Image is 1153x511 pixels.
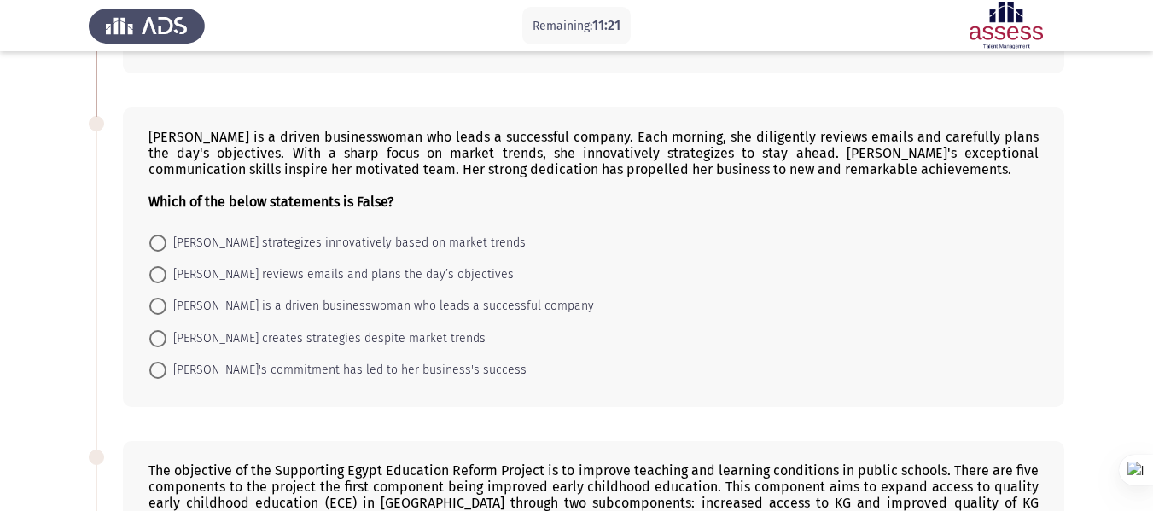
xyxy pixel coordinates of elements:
[533,15,620,37] p: Remaining:
[592,17,620,33] span: 11:21
[948,2,1064,49] img: Assessment logo of ASSESS English Language Assessment (3 Module) (Ba - IB)
[166,264,514,285] span: [PERSON_NAME] reviews emails and plans the day’s objectives
[166,328,486,349] span: [PERSON_NAME] creates strategies despite market trends
[166,233,526,253] span: [PERSON_NAME] strategizes innovatively based on market trends
[166,296,594,316] span: [PERSON_NAME] is a driven businesswoman who leads a successful company
[89,2,205,49] img: Assess Talent Management logo
[166,360,527,380] span: [PERSON_NAME]'s commitment has led to her business's success
[148,129,1039,210] div: [PERSON_NAME] is a driven businesswoman who leads a successful company. Each morning, she diligen...
[148,194,393,210] b: Which of the below statements is False?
